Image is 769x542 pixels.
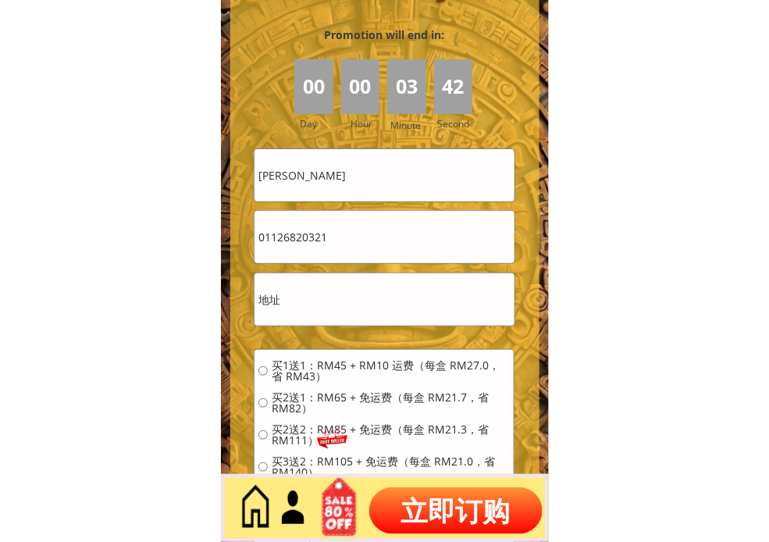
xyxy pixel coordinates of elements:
[438,116,476,131] h3: Second
[296,27,472,44] h3: Promotion will end in:
[272,424,510,446] span: 买2送2：RM85 + 免运费（每盒 RM21.3，省 RM111）
[272,360,510,382] span: 买1送1：RM45 + RM10 运费（每盒 RM27.0，省 RM43）
[255,149,514,201] input: 姓名
[300,116,339,131] h3: Day
[272,456,510,478] span: 买3送2：RM105 + 免运费（每盒 RM21.0，省 RM140）
[272,392,510,414] span: 买2送1：RM65 + 免运费（每盒 RM21.7，省 RM82）
[255,273,514,326] input: 地址
[369,487,543,534] p: 立即订购
[390,118,425,133] h3: Minute
[351,116,383,131] h3: Hour
[255,211,514,263] input: 电话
